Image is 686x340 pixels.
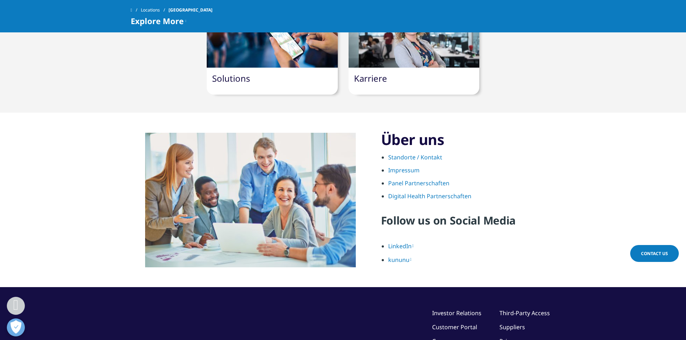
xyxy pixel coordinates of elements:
[381,131,556,149] h3: Über uns
[499,323,525,331] a: Suppliers
[381,213,556,233] h4: Follow us on Social Media
[131,17,184,25] span: Explore More
[388,192,471,200] a: Digital Health Partnerschaften
[141,4,169,17] a: Locations
[354,72,387,84] a: Karriere
[212,72,250,84] a: Solutions
[169,4,212,17] span: [GEOGRAPHIC_DATA]
[630,245,679,262] a: Contact Us
[7,318,25,336] button: Präferenzen öffnen
[388,242,414,250] a: LinkedIn
[388,179,449,187] a: Panel Partnerschaften
[145,133,356,267] img: People discussing ideas
[499,309,550,317] a: Third-Party Access
[641,250,668,257] span: Contact Us
[432,309,481,317] a: Investor Relations
[432,323,477,331] a: Customer Portal
[388,166,420,174] a: Impressum
[388,153,442,161] a: Standorte / Kontakt
[388,256,412,264] a: kununu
